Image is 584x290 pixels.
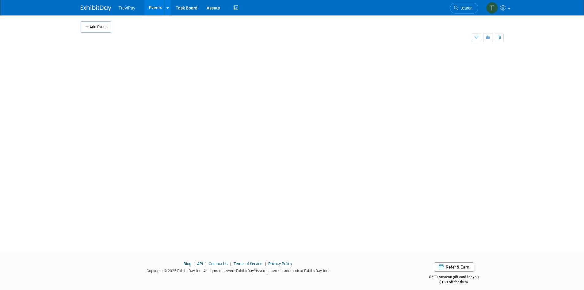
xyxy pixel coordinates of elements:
sup: ® [254,268,256,272]
span: Search [458,6,472,10]
span: | [263,261,267,266]
a: Search [450,3,478,14]
img: Tara DePaepe [486,2,498,14]
a: Terms of Service [234,261,262,266]
div: $500 Amazon gift card for you, [405,270,504,284]
span: | [229,261,233,266]
div: $150 off for them. [405,280,504,285]
a: Refer & Earn [434,262,474,272]
a: Privacy Policy [268,261,292,266]
span: TreviPay [119,6,136,10]
a: Contact Us [209,261,228,266]
span: | [192,261,196,266]
button: Add Event [81,21,111,33]
div: Copyright © 2025 ExhibitDay, Inc. All rights reserved. ExhibitDay is a registered trademark of Ex... [81,267,396,274]
span: | [204,261,208,266]
a: API [197,261,203,266]
a: Blog [184,261,191,266]
img: ExhibitDay [81,5,111,11]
